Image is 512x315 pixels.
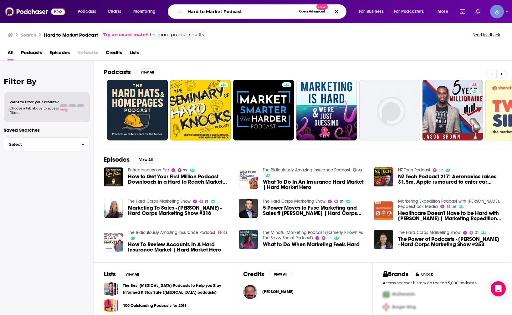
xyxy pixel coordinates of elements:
span: 26 [452,206,456,208]
span: More [438,7,448,16]
a: Episodes [49,48,70,60]
a: 31 [334,200,343,203]
img: Marketing To Sales - Ashley Estilette - Hard Corps Marketing Show #216 [104,199,123,218]
h2: Lists [104,270,116,278]
a: How to Get Your First Million Podcast Downloads in a Hard to Reach Market with Maria Calanchini [128,174,232,185]
h3: Hard to Market Podcast [44,32,98,38]
a: Podcasts [21,48,42,60]
img: 5 Power Moves to Fuse Marketing and Sales ft Steve Hardy | Hard Corps Marketing Show | Ep 418 [239,199,258,218]
img: How To Review Accounts In A Hard Insurance Market | Hard Market Hero [104,233,123,252]
a: What To Do In An Insurance Hard Market | Hard Market Hero [263,179,366,190]
button: Unlock [411,271,438,278]
span: How to Get Your First Million Podcast Downloads in a Hard to Reach Market with [PERSON_NAME] [128,174,232,185]
img: Michael Vdelli [243,285,257,299]
a: What to Do When Marketing Feels Hard [263,242,360,247]
button: Select [4,137,90,151]
span: Logged in as Spiral5-G1 [490,5,504,18]
button: open menu [390,7,433,17]
a: Healthcare Doesn't Have to be Hard with Dr. Julie Gunther | Marketing Expedition Podcast [398,211,502,221]
span: Networks [77,48,98,60]
a: 41 [218,231,227,234]
h2: Podcasts [104,68,131,76]
span: Burger King [392,304,416,310]
span: Charts [108,7,121,16]
button: Send feedback [471,32,502,38]
a: EpisodesView All [104,156,157,164]
a: 26 [447,205,456,208]
a: Show notifications dropdown [473,6,483,17]
a: All [8,48,13,60]
img: Second Pro Logo [380,301,392,313]
h2: Credits [243,270,264,278]
a: How To Review Accounts In A Hard Insurance Market | Hard Market Hero [128,242,232,252]
img: Podchaser - Follow, Share and Rate Podcasts [5,6,65,18]
a: NZ Tech Podcast [398,167,430,173]
a: 31 [469,231,479,235]
p: Saved Searches [4,127,90,133]
button: View All [135,156,157,164]
a: CreditsView All [243,270,292,278]
span: Open Advanced [299,10,325,13]
span: Choose a tab above to access filters. [9,106,59,115]
span: Healthcare Doesn't Have to be Hard with [PERSON_NAME] | Marketing Expedition Podcast [398,211,502,221]
span: New [316,4,328,10]
a: The Power of Podcasts - Mark Colgan - Hard Corps Marketing Show #253 [374,230,393,249]
span: 5 Power Moves to Fuse Marketing and Sales ft [PERSON_NAME] | Hard Corps Marketing Show | Ep 418 [263,205,366,216]
span: Marketing To Sales - [PERSON_NAME] - Hard Corps Marketing Show #216 [128,205,232,216]
span: 77 [183,169,187,172]
a: Michael Vdelli [262,289,294,294]
img: How to Get Your First Million Podcast Downloads in a Hard to Reach Market with Maria Calanchini [104,167,123,186]
a: ListsView All [104,270,143,278]
a: 100 Outstanding Podcasts for 2018 [104,298,118,312]
span: 43 [472,82,477,88]
div: Open Intercom Messenger [491,281,506,296]
p: Access sponsor history on the top 5,000 podcasts. [383,281,502,285]
span: 41 [358,169,362,172]
h2: Filter By [4,77,90,86]
a: 43 [422,80,483,140]
div: Search podcasts, credits, & more... [174,4,352,19]
a: 55 [322,236,332,240]
span: 31 [475,231,479,234]
span: 31 [205,200,208,203]
img: NZ Tech Podcast 217: Aeronavics raises $1.5m, Apple rumoured to enter car market, NSA hacks hard ... [374,167,393,186]
button: Michael VdelliMichael Vdelli [243,282,362,302]
a: Lists [130,48,139,60]
a: Marketing Expedition Podcast with Rhea Allen, Peppershock Media [398,199,500,209]
h2: Brands [383,270,409,278]
a: 31 [199,200,208,203]
button: View All [136,69,158,76]
a: Show notifications dropdown [457,6,468,17]
span: Want to filter your results? [9,100,59,104]
a: 77 [178,168,188,172]
img: Healthcare Doesn't Have to be Hard with Dr. Julie Gunther | Marketing Expedition Podcast [374,201,393,221]
span: For Business [359,7,384,16]
input: Search podcasts, credits, & more... [185,7,296,17]
span: For Podcasters [394,7,424,16]
button: View All [269,271,292,278]
a: The Mindful Marketing Podcast (Formerly Known As The Savvy Social Podcast) [263,230,363,241]
span: 31 [340,200,343,203]
span: NZ Tech Podcast 217: Aeronavics raises $1.5m, Apple rumoured to enter car market, NSA hacks hard ... [398,174,502,185]
span: 57 [438,169,443,172]
span: for more precise results [150,31,204,38]
img: What To Do In An Insurance Hard Market | Hard Market Hero [239,170,258,189]
a: 57 [433,168,443,172]
a: Credits [106,48,122,60]
span: 55 [327,237,332,240]
a: Marketing To Sales - Ashley Estilette - Hard Corps Marketing Show #216 [128,205,232,216]
img: What to Do When Marketing Feels Hard [239,230,258,249]
span: [PERSON_NAME] [262,289,294,294]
